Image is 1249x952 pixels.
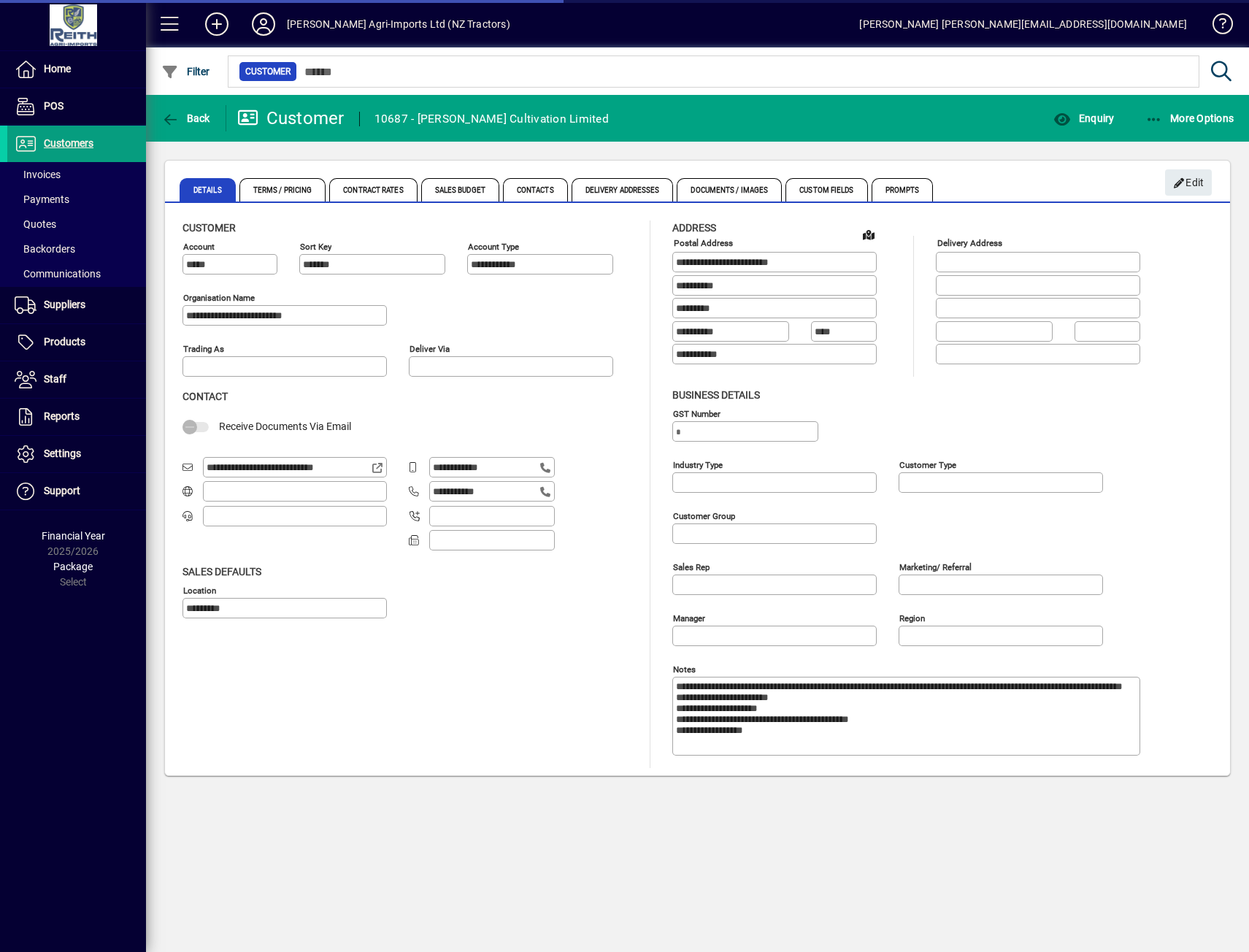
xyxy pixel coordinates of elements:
[672,222,716,234] span: Address
[1202,3,1231,50] a: Knowledge Base
[7,436,146,472] a: Settings
[374,107,609,131] div: 10687 - [PERSON_NAME] Cultivation Limited
[193,11,240,37] button: Add
[673,561,710,572] mat-label: Sales rep
[44,410,80,422] span: Reports
[7,361,146,398] a: Staff
[421,178,499,201] span: Sales Budget
[161,66,210,77] span: Filter
[237,107,345,130] div: Customer
[7,399,146,435] a: Reports
[180,178,236,201] span: Details
[245,64,291,79] span: Customer
[572,178,674,201] span: Delivery Addresses
[899,613,925,623] mat-label: Region
[300,242,331,252] mat-label: Sort key
[872,178,934,201] span: Prompts
[329,178,417,201] span: Contract Rates
[672,389,760,401] span: Business details
[673,664,696,674] mat-label: Notes
[44,448,81,459] span: Settings
[7,212,146,237] a: Quotes
[673,613,705,623] mat-label: Manager
[42,530,105,542] span: Financial Year
[15,193,69,205] span: Payments
[7,287,146,323] a: Suppliers
[240,11,287,37] button: Profile
[44,100,64,112] span: POS
[859,12,1187,36] div: [PERSON_NAME] [PERSON_NAME][EMAIL_ADDRESS][DOMAIN_NAME]
[857,223,880,246] a: View on map
[44,373,66,385] span: Staff
[287,12,510,36] div: [PERSON_NAME] Agri-Imports Ltd (NZ Tractors)
[1145,112,1234,124] span: More Options
[673,459,723,469] mat-label: Industry type
[1050,105,1118,131] button: Enquiry
[44,63,71,74] span: Home
[15,268,101,280] span: Communications
[183,344,224,354] mat-label: Trading as
[410,344,450,354] mat-label: Deliver via
[44,485,80,496] span: Support
[239,178,326,201] span: Terms / Pricing
[673,510,735,521] mat-label: Customer group
[183,242,215,252] mat-label: Account
[785,178,867,201] span: Custom Fields
[44,299,85,310] span: Suppliers
[158,58,214,85] button: Filter
[899,561,972,572] mat-label: Marketing/ Referral
[7,324,146,361] a: Products
[677,178,782,201] span: Documents / Images
[183,293,255,303] mat-label: Organisation name
[7,88,146,125] a: POS
[1142,105,1238,131] button: More Options
[146,105,226,131] app-page-header-button: Back
[44,336,85,348] span: Products
[673,408,720,418] mat-label: GST Number
[219,421,351,432] span: Receive Documents Via Email
[1053,112,1114,124] span: Enquiry
[182,222,236,234] span: Customer
[7,51,146,88] a: Home
[44,137,93,149] span: Customers
[158,105,214,131] button: Back
[182,566,261,577] span: Sales defaults
[7,237,146,261] a: Backorders
[1165,169,1212,196] button: Edit
[15,218,56,230] span: Quotes
[183,585,216,595] mat-label: Location
[7,162,146,187] a: Invoices
[182,391,228,402] span: Contact
[7,187,146,212] a: Payments
[161,112,210,124] span: Back
[7,473,146,510] a: Support
[7,261,146,286] a: Communications
[1173,171,1204,195] span: Edit
[15,243,75,255] span: Backorders
[53,561,93,572] span: Package
[899,459,956,469] mat-label: Customer type
[503,178,568,201] span: Contacts
[15,169,61,180] span: Invoices
[468,242,519,252] mat-label: Account Type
